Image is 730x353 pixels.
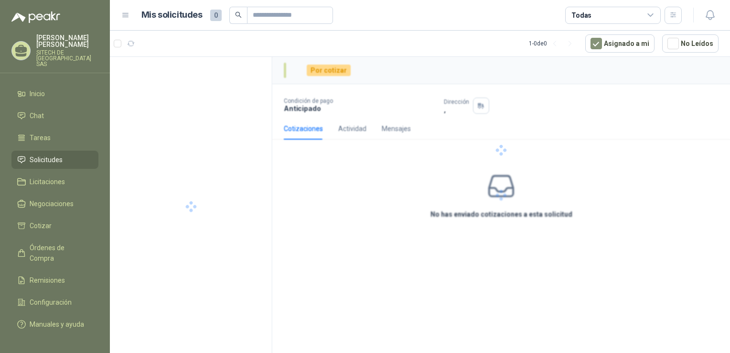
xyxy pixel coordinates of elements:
a: Cotizar [11,217,98,235]
div: 1 - 0 de 0 [529,36,578,51]
span: Órdenes de Compra [30,243,89,264]
a: Órdenes de Compra [11,239,98,267]
a: Chat [11,107,98,125]
a: Tareas [11,129,98,147]
a: Solicitudes [11,151,98,169]
span: Negociaciones [30,199,74,209]
span: Inicio [30,88,45,99]
a: Configuración [11,293,98,311]
span: Remisiones [30,275,65,286]
p: SITECH DE [GEOGRAPHIC_DATA] SAS [36,50,98,67]
span: Configuración [30,297,72,308]
span: Solicitudes [30,154,63,165]
span: Licitaciones [30,176,65,187]
a: Inicio [11,85,98,103]
button: No Leídos [662,34,719,53]
span: 0 [210,10,222,21]
span: Tareas [30,132,51,143]
a: Remisiones [11,271,98,289]
span: Cotizar [30,221,52,231]
a: Licitaciones [11,173,98,191]
span: search [235,11,242,18]
img: Logo peakr [11,11,60,23]
p: [PERSON_NAME] [PERSON_NAME] [36,34,98,48]
button: Asignado a mi [585,34,655,53]
div: Todas [571,10,591,21]
a: Negociaciones [11,195,98,213]
a: Manuales y ayuda [11,315,98,333]
h1: Mis solicitudes [141,8,203,22]
span: Chat [30,110,44,121]
span: Manuales y ayuda [30,319,84,330]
